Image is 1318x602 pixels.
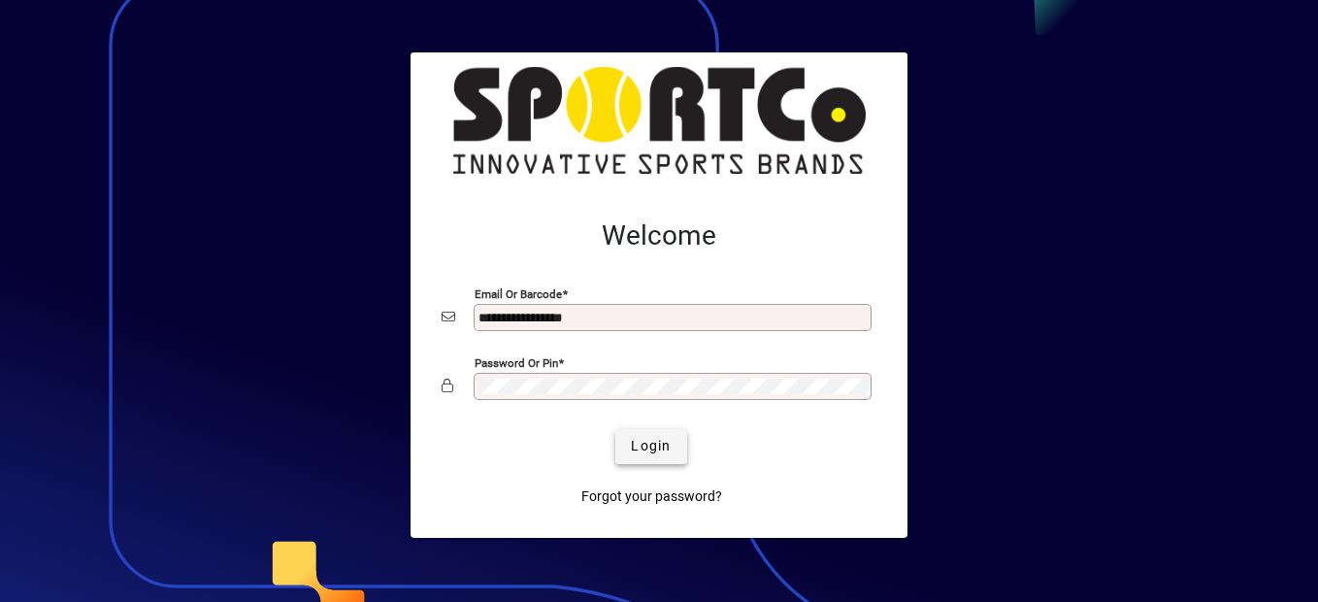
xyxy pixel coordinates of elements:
[631,436,671,456] span: Login
[475,286,562,300] mat-label: Email or Barcode
[574,480,730,515] a: Forgot your password?
[475,355,558,369] mat-label: Password or Pin
[581,486,722,507] span: Forgot your password?
[442,219,876,252] h2: Welcome
[615,429,686,464] button: Login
